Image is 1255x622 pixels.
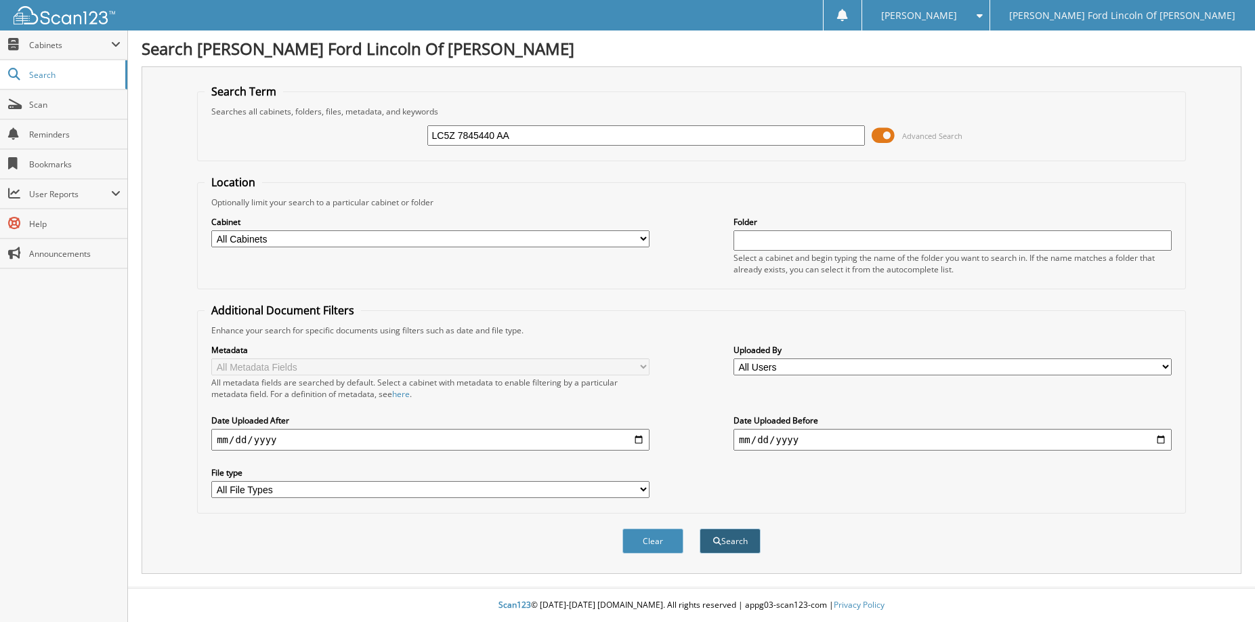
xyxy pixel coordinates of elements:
[29,159,121,170] span: Bookmarks
[205,196,1178,208] div: Optionally limit your search to a particular cabinet or folder
[881,12,957,20] span: [PERSON_NAME]
[392,388,410,400] a: here
[211,415,650,426] label: Date Uploaded After
[498,599,531,610] span: Scan123
[211,429,650,451] input: start
[29,188,111,200] span: User Reports
[205,325,1178,336] div: Enhance your search for specific documents using filters such as date and file type.
[733,344,1172,356] label: Uploaded By
[700,528,761,554] button: Search
[211,467,650,478] label: File type
[733,216,1172,228] label: Folder
[14,6,115,24] img: scan123-logo-white.svg
[29,218,121,230] span: Help
[128,589,1255,622] div: © [DATE]-[DATE] [DOMAIN_NAME]. All rights reserved | appg03-scan123-com |
[211,216,650,228] label: Cabinet
[733,429,1172,451] input: end
[902,131,962,141] span: Advanced Search
[29,99,121,110] span: Scan
[29,69,119,81] span: Search
[733,252,1172,275] div: Select a cabinet and begin typing the name of the folder you want to search in. If the name match...
[211,377,650,400] div: All metadata fields are searched by default. Select a cabinet with metadata to enable filtering b...
[205,106,1178,117] div: Searches all cabinets, folders, files, metadata, and keywords
[205,84,283,99] legend: Search Term
[733,415,1172,426] label: Date Uploaded Before
[29,248,121,260] span: Announcements
[1187,557,1255,622] iframe: Chat Widget
[205,175,262,190] legend: Location
[142,37,1241,60] h1: Search [PERSON_NAME] Ford Lincoln Of [PERSON_NAME]
[1009,12,1235,20] span: [PERSON_NAME] Ford Lincoln Of [PERSON_NAME]
[29,39,111,51] span: Cabinets
[622,528,683,554] button: Clear
[205,303,361,318] legend: Additional Document Filters
[211,344,650,356] label: Metadata
[29,129,121,140] span: Reminders
[834,599,885,610] a: Privacy Policy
